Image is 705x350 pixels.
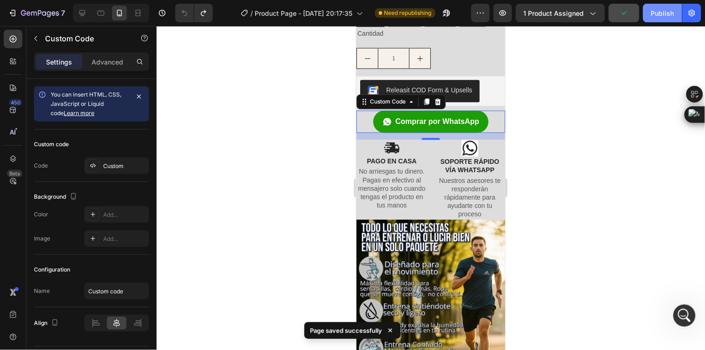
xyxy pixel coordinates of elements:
[34,266,70,274] div: Configuration
[673,305,696,327] iframe: Intercom live chat
[34,191,79,203] div: Background
[516,4,605,22] button: 1 product assigned
[175,4,213,22] div: Undo/Redo
[64,110,94,117] a: Learn more
[34,140,69,149] div: Custom code
[103,162,147,170] div: Custom
[9,99,22,106] div: 450
[251,8,253,18] span: /
[34,234,50,243] div: Image
[51,91,121,117] span: You can insert HTML, CSS, JavaScript or Liquid code
[7,170,22,177] div: Beta
[34,317,60,330] div: Align
[310,326,382,335] p: Page saved successfully
[103,235,147,243] div: Add...
[524,8,584,18] span: 1 product assigned
[384,9,432,17] span: Need republishing
[34,162,48,170] div: Code
[103,211,147,219] div: Add...
[46,57,72,67] p: Settings
[356,26,505,350] iframe: To enrich screen reader interactions, please activate Accessibility in Grammarly extension settings
[255,8,353,18] span: Product Page - [DATE] 20:17:35
[61,7,65,19] p: 7
[651,8,674,18] div: Publish
[92,57,123,67] p: Advanced
[643,4,682,22] button: Publish
[4,4,69,22] button: 7
[45,33,124,44] p: Custom Code
[34,287,50,295] div: Name
[34,210,48,219] div: Color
